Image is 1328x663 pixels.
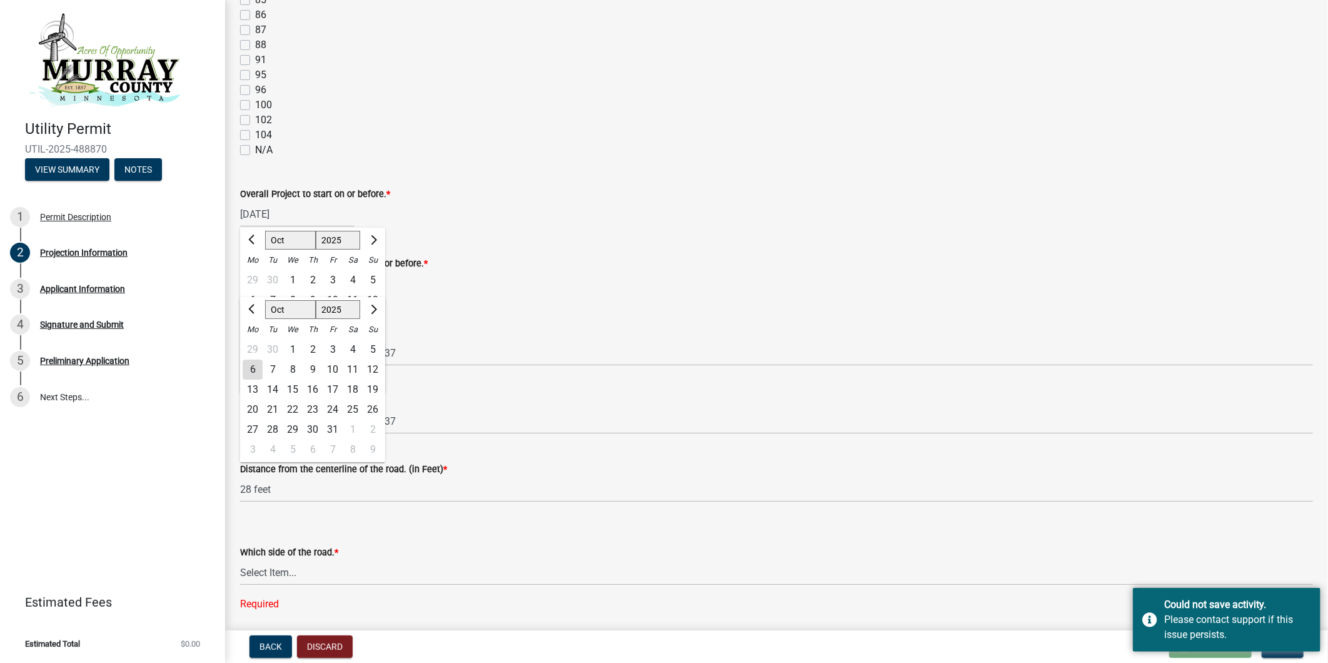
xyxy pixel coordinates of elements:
div: Tuesday, November 4, 2025 [263,440,283,460]
div: 14 [263,380,283,400]
div: Could not save activity. [1164,597,1311,612]
div: Sa [343,320,363,340]
div: Applicant Information [40,285,125,293]
div: 12 [363,360,383,380]
div: 31 [323,420,343,440]
div: Monday, October 27, 2025 [243,420,263,440]
div: 2 [303,340,323,360]
div: Thursday, October 2, 2025 [303,270,323,290]
div: 4 [263,440,283,460]
div: Tuesday, October 7, 2025 [263,290,283,310]
label: 95 [255,68,266,83]
div: Saturday, October 25, 2025 [343,400,363,420]
div: Th [303,320,323,340]
div: Wednesday, October 22, 2025 [283,400,303,420]
div: 8 [283,360,303,380]
button: Next month [365,230,380,250]
div: Saturday, October 4, 2025 [343,340,363,360]
div: 2 [363,420,383,440]
div: 4 [343,340,363,360]
div: Wednesday, November 5, 2025 [283,440,303,460]
div: Thursday, October 23, 2025 [303,400,323,420]
div: 30 [263,270,283,290]
div: Friday, October 10, 2025 [323,290,343,310]
div: 1 [10,207,30,227]
select: Select month [265,301,316,320]
div: Sa [343,250,363,270]
div: Mo [243,250,263,270]
div: Tuesday, October 7, 2025 [263,360,283,380]
div: Thursday, October 30, 2025 [303,420,323,440]
div: 2 [10,243,30,263]
div: 11 [343,360,363,380]
div: Su [363,320,383,340]
div: Saturday, October 18, 2025 [343,380,363,400]
div: 6 [10,387,30,407]
div: 20 [243,400,263,420]
button: Notes [114,158,162,181]
div: 3 [323,270,343,290]
div: Tuesday, October 14, 2025 [263,380,283,400]
div: Required [240,597,1313,612]
div: 9 [303,360,323,380]
div: 2 [303,270,323,290]
div: Sunday, October 5, 2025 [363,270,383,290]
div: 5 [363,270,383,290]
div: Signature and Submit [40,320,124,329]
div: Permit Description [40,213,111,221]
div: Wednesday, October 1, 2025 [283,270,303,290]
label: 86 [255,8,266,23]
div: Preliminary Application [40,357,129,365]
button: Previous month [245,230,260,250]
button: Previous month [245,300,260,320]
div: 30 [263,340,283,360]
wm-modal-confirm: Notes [114,165,162,175]
div: 26 [363,400,383,420]
div: Friday, October 31, 2025 [323,420,343,440]
div: 30 [303,420,323,440]
div: Sunday, October 26, 2025 [363,400,383,420]
span: UTIL-2025-488870 [25,143,200,155]
div: Fr [323,250,343,270]
div: 7 [323,440,343,460]
div: Thursday, October 2, 2025 [303,340,323,360]
div: We [283,250,303,270]
div: Tu [263,250,283,270]
div: Monday, October 13, 2025 [243,380,263,400]
div: Sunday, October 12, 2025 [363,290,383,310]
button: Next month [365,300,380,320]
div: 19 [363,380,383,400]
span: $0.00 [181,640,200,648]
img: Murray County, Minnesota [25,13,180,107]
div: 6 [243,360,263,380]
div: Tuesday, September 30, 2025 [263,340,283,360]
div: 9 [303,290,323,310]
div: 17 [323,380,343,400]
div: Friday, October 24, 2025 [323,400,343,420]
div: 1 [283,340,303,360]
div: 8 [343,440,363,460]
div: Th [303,250,323,270]
label: 87 [255,23,266,38]
div: Thursday, November 6, 2025 [303,440,323,460]
span: Estimated Total [25,640,80,648]
span: Back [259,642,282,652]
div: Tuesday, October 28, 2025 [263,420,283,440]
div: 6 [303,440,323,460]
label: 96 [255,83,266,98]
div: 28 [263,420,283,440]
div: Saturday, October 11, 2025 [343,360,363,380]
div: 10 [323,360,343,380]
div: Monday, September 29, 2025 [243,270,263,290]
div: Su [363,250,383,270]
label: Distance from the centerline of the road. (in Feet) [240,465,447,474]
a: Estimated Fees [10,590,205,615]
div: 4 [343,270,363,290]
div: Thursday, October 9, 2025 [303,360,323,380]
div: Wednesday, October 8, 2025 [283,360,303,380]
div: 3 [323,340,343,360]
div: Wednesday, October 15, 2025 [283,380,303,400]
div: Wednesday, October 8, 2025 [283,290,303,310]
label: 104 [255,128,272,143]
div: Friday, November 7, 2025 [323,440,343,460]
